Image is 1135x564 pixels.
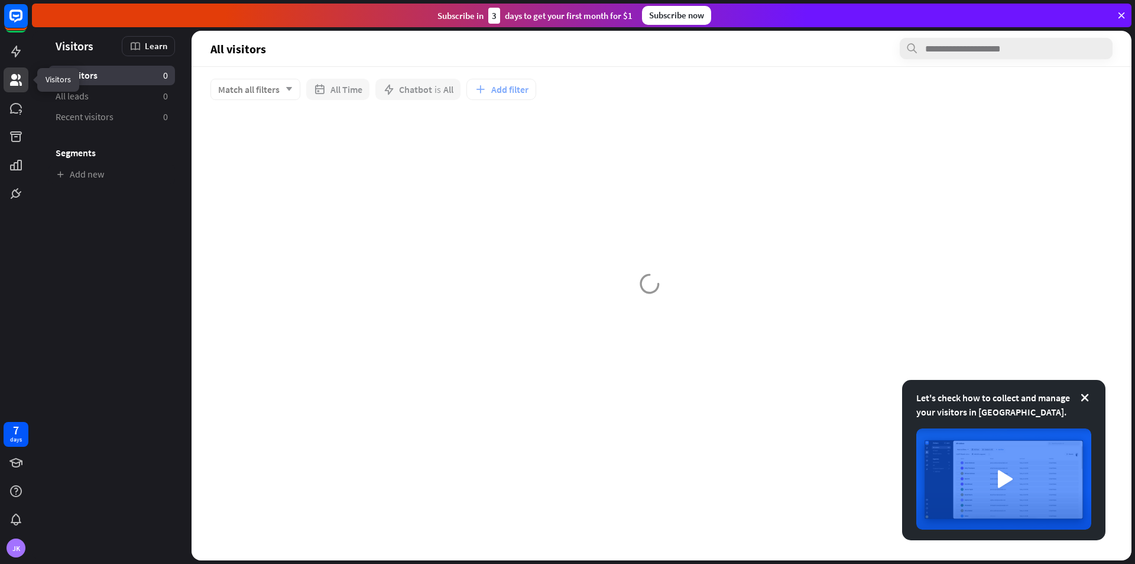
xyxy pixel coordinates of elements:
[10,436,22,444] div: days
[56,39,93,53] span: Visitors
[163,69,168,82] aside: 0
[488,8,500,24] div: 3
[56,90,89,102] span: All leads
[48,147,175,159] h3: Segments
[437,8,633,24] div: Subscribe in days to get your first month for $1
[916,391,1091,419] div: Let's check how to collect and manage your visitors in [GEOGRAPHIC_DATA].
[916,428,1091,530] img: image
[210,42,266,56] span: All visitors
[145,40,167,51] span: Learn
[56,69,98,82] span: All visitors
[48,86,175,106] a: All leads 0
[48,165,175,184] a: Add new
[163,90,168,102] aside: 0
[7,539,25,557] div: JK
[13,425,19,436] div: 7
[163,111,168,123] aside: 0
[56,111,113,123] span: Recent visitors
[48,107,175,127] a: Recent visitors 0
[642,6,711,25] div: Subscribe now
[9,5,45,40] button: Open LiveChat chat widget
[4,422,28,447] a: 7 days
